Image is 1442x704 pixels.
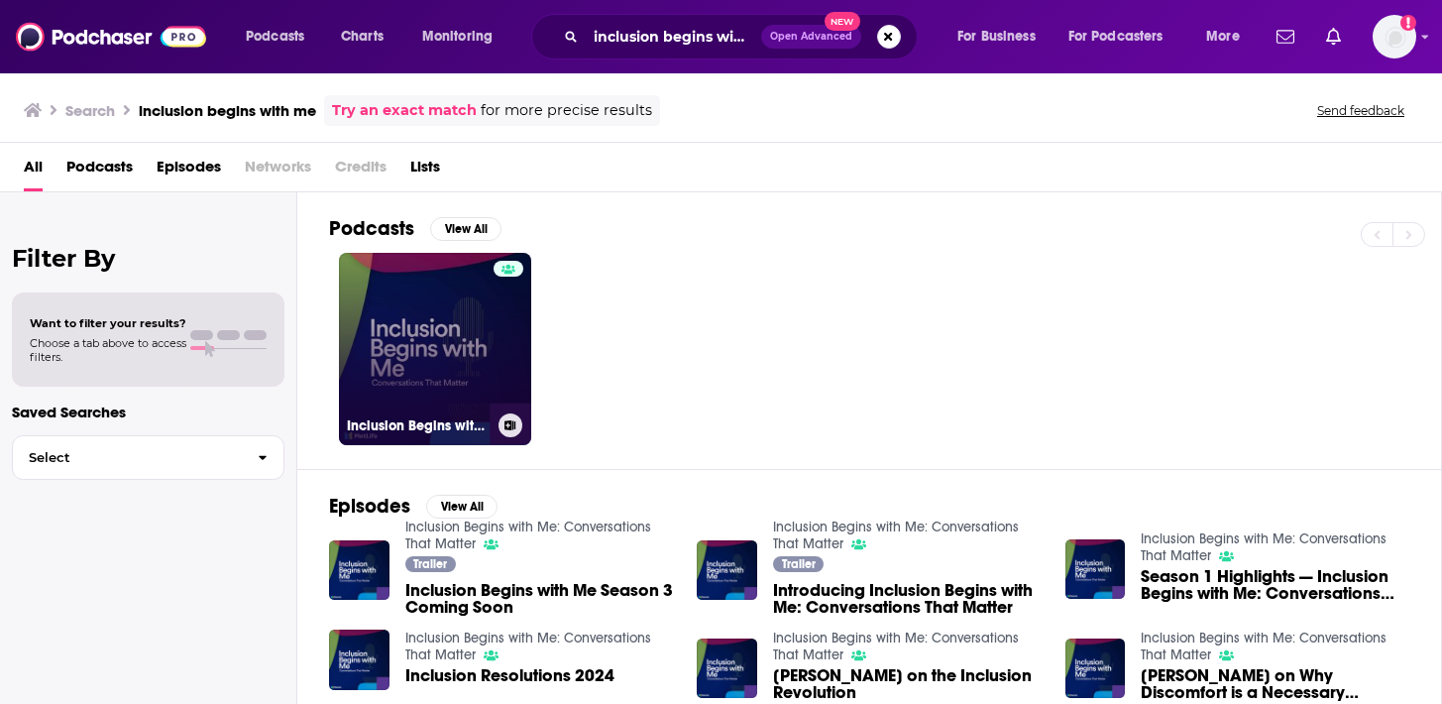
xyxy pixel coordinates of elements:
div: Search podcasts, credits, & more... [550,14,937,59]
img: Season 1 Highlights — Inclusion Begins with Me: Conversations That Matter [1065,539,1126,600]
button: open menu [1055,21,1192,53]
img: Podchaser - Follow, Share and Rate Podcasts [16,18,206,56]
span: for more precise results [481,99,652,122]
a: Lists [410,151,440,191]
a: Inclusion Resolutions 2024 [405,667,614,684]
img: Inclusion Resolutions 2024 [329,630,389,690]
img: User Profile [1373,15,1416,59]
h2: Filter By [12,244,284,273]
img: Daisy Auger-Dominguez on the Inclusion Revolution [697,639,757,699]
a: Inclusion Begins with Me: Conversations That Matter [405,630,651,663]
span: [PERSON_NAME] on Why Discomfort is a Necessary Sacrifice for Inclusion [1141,667,1409,701]
a: PodcastsView All [329,216,501,241]
input: Search podcasts, credits, & more... [586,21,761,53]
a: All [24,151,43,191]
a: EpisodesView All [329,494,498,519]
button: View All [430,217,501,241]
img: Introducing Inclusion Begins with Me: Conversations That Matter [697,540,757,601]
p: Saved Searches [12,403,284,421]
span: Charts [341,23,384,51]
span: Monitoring [422,23,493,51]
h3: Search [65,101,115,120]
a: Season 1 Highlights — Inclusion Begins with Me: Conversations That Matter [1141,568,1409,602]
button: View All [426,495,498,519]
button: open menu [1192,21,1265,53]
button: Show profile menu [1373,15,1416,59]
span: For Podcasters [1068,23,1164,51]
a: Inclusion Begins with Me Season 3 Coming Soon [405,582,674,616]
button: open menu [943,21,1060,53]
span: Trailer [413,558,447,570]
span: [PERSON_NAME] on the Inclusion Revolution [773,667,1042,701]
svg: Add a profile image [1400,15,1416,31]
span: Select [13,451,242,464]
a: Episodes [157,151,221,191]
span: Trailer [782,558,816,570]
a: Podcasts [66,151,133,191]
img: Inclusion Begins with Me Season 3 Coming Soon [329,540,389,601]
button: open menu [408,21,518,53]
a: Charts [328,21,395,53]
span: Logged in as CharlotteStaley [1373,15,1416,59]
h2: Podcasts [329,216,414,241]
a: Wade Davis on Why Discomfort is a Necessary Sacrifice for Inclusion [1141,667,1409,701]
a: Daisy Auger-Dominguez on the Inclusion Revolution [773,667,1042,701]
h3: inclusion begins with me [139,101,316,120]
a: Introducing Inclusion Begins with Me: Conversations That Matter [773,582,1042,616]
a: Inclusion Begins with Me: Conversations That Matter [339,253,531,445]
a: Inclusion Begins with Me: Conversations That Matter [405,519,651,552]
span: Networks [245,151,311,191]
h3: Inclusion Begins with Me: Conversations That Matter [347,417,491,434]
a: Inclusion Begins with Me: Conversations That Matter [773,519,1019,552]
span: Podcasts [246,23,304,51]
a: Inclusion Begins with Me: Conversations That Matter [1141,630,1387,663]
h2: Episodes [329,494,410,519]
span: Credits [335,151,387,191]
a: Inclusion Begins with Me: Conversations That Matter [1141,530,1387,564]
span: Open Advanced [770,32,852,42]
button: Send feedback [1311,102,1410,119]
button: Select [12,435,284,480]
a: Show notifications dropdown [1318,20,1349,54]
span: More [1206,23,1240,51]
span: Want to filter your results? [30,316,186,330]
a: Inclusion Begins with Me: Conversations That Matter [773,630,1019,663]
button: open menu [232,21,330,53]
button: Open AdvancedNew [761,25,861,49]
span: For Business [957,23,1036,51]
span: New [825,12,860,31]
a: Show notifications dropdown [1269,20,1302,54]
a: Try an exact match [332,99,477,122]
span: Choose a tab above to access filters. [30,336,186,364]
img: Wade Davis on Why Discomfort is a Necessary Sacrifice for Inclusion [1065,639,1126,699]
